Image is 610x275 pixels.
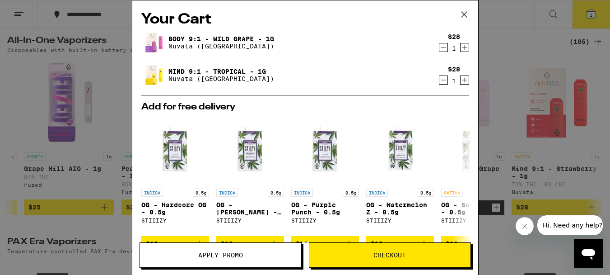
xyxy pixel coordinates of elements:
[198,252,243,258] span: Apply Promo
[216,218,284,223] div: STIIIZY
[291,189,313,197] p: INDICA
[309,242,471,268] button: Checkout
[141,218,209,223] div: STIIIZY
[343,189,359,197] p: 0.5g
[141,201,209,216] p: OG - Hardcore OG - 0.5g
[537,215,603,235] iframe: Message from company
[291,116,359,184] img: STIIIZY - OG - Purple Punch - 0.5g
[441,218,509,223] div: STIIIZY
[216,189,238,197] p: INDICA
[221,240,233,247] span: $19
[141,103,469,112] h2: Add for free delivery
[146,240,158,247] span: $19
[441,236,509,251] button: Add to bag
[141,236,209,251] button: Add to bag
[366,218,434,223] div: STIIIZY
[441,116,509,236] a: Open page for OG - Sour Diesel - 0.5g from STIIIZY
[366,116,434,236] a: Open page for OG - Watermelon Z - 0.5g from STIIIZY
[366,116,434,184] img: STIIIZY - OG - Watermelon Z - 0.5g
[448,45,460,52] div: 1
[296,240,308,247] span: $19
[460,43,469,52] button: Increment
[216,116,284,236] a: Open page for OG - King Louis XIII - 0.5g from STIIIZY
[446,240,458,247] span: $19
[448,33,460,40] div: $28
[516,217,534,235] iframe: Close message
[168,68,274,75] a: Mind 9:1 - Tropical - 1g
[448,77,460,85] div: 1
[291,116,359,236] a: Open page for OG - Purple Punch - 0.5g from STIIIZY
[371,240,383,247] span: $19
[141,30,167,55] img: Body 9:1 - Wild Grape - 1g
[168,35,274,43] a: Body 9:1 - Wild Grape - 1g
[168,43,274,50] p: Nuvata ([GEOGRAPHIC_DATA])
[141,9,469,30] h2: Your Cart
[448,66,460,73] div: $28
[441,116,509,184] img: STIIIZY - OG - Sour Diesel - 0.5g
[141,62,167,88] img: Mind 9:1 - Tropical - 1g
[141,116,209,236] a: Open page for OG - Hardcore OG - 0.5g from STIIIZY
[441,189,463,197] p: SATIVA
[291,218,359,223] div: STIIIZY
[441,201,509,216] p: OG - Sour Diesel - 0.5g
[366,189,388,197] p: INDICA
[193,189,209,197] p: 0.5g
[216,116,284,184] img: STIIIZY - OG - King Louis XIII - 0.5g
[439,76,448,85] button: Decrement
[291,201,359,216] p: OG - Purple Punch - 0.5g
[140,242,302,268] button: Apply Promo
[168,75,274,82] p: Nuvata ([GEOGRAPHIC_DATA])
[366,236,434,251] button: Add to bag
[216,201,284,216] p: OG - [PERSON_NAME] - 0.5g
[366,201,434,216] p: OG - Watermelon Z - 0.5g
[268,189,284,197] p: 0.5g
[291,236,359,251] button: Add to bag
[141,116,209,184] img: STIIIZY - OG - Hardcore OG - 0.5g
[574,239,603,268] iframe: Button to launch messaging window
[418,189,434,197] p: 0.5g
[373,252,406,258] span: Checkout
[460,76,469,85] button: Increment
[216,236,284,251] button: Add to bag
[439,43,448,52] button: Decrement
